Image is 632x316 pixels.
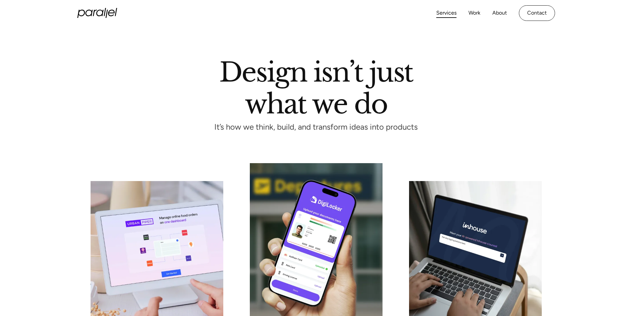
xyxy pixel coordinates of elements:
[219,59,413,114] h1: Design isn’t just what we do
[519,5,555,21] a: Contact
[436,8,456,18] a: Services
[468,8,480,18] a: Work
[202,124,430,130] p: It’s how we think, build, and transform ideas into products
[492,8,507,18] a: About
